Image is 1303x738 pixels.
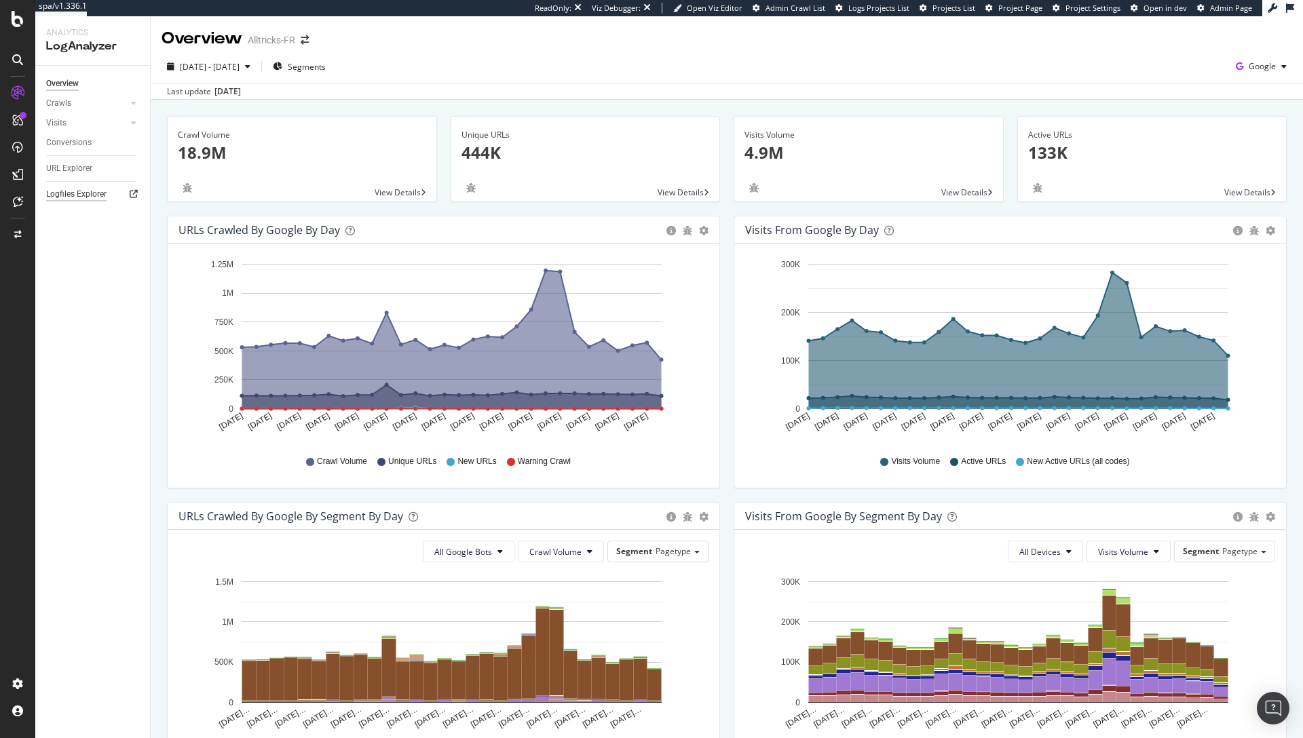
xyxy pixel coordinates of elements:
[1249,226,1259,235] div: bug
[987,411,1014,432] text: [DATE]
[616,545,652,557] span: Segment
[998,3,1042,13] span: Project Page
[1144,3,1187,13] span: Open in dev
[699,512,709,522] div: gear
[178,183,197,193] div: bug
[46,161,92,176] div: URL Explorer
[178,129,426,141] div: Crawl Volume
[167,85,241,98] div: Last update
[1266,226,1275,235] div: gear
[1224,187,1270,198] span: View Details
[535,411,563,432] text: [DATE]
[593,411,620,432] text: [DATE]
[1131,3,1187,14] a: Open in dev
[46,161,140,176] a: URL Explorer
[1233,512,1243,522] div: circle-info
[461,141,710,164] p: 444K
[745,509,942,523] div: Visits from Google By Segment By Day
[1257,692,1289,724] div: Open Intercom Messenger
[317,456,367,467] span: Crawl Volume
[214,85,241,98] div: [DATE]
[214,658,233,667] text: 500K
[1027,456,1129,467] span: New Active URLs (all codes)
[1019,546,1061,558] span: All Devices
[1074,411,1101,432] text: [DATE]
[362,411,389,432] text: [DATE]
[420,411,447,432] text: [DATE]
[46,116,127,130] a: Visits
[658,187,704,198] span: View Details
[423,541,514,562] button: All Google Bots
[214,347,233,356] text: 500K
[1210,3,1252,13] span: Admin Page
[683,226,692,235] div: bug
[248,33,295,47] div: Alltricks-FR
[178,254,704,443] svg: A chart.
[46,116,67,130] div: Visits
[46,96,127,111] a: Crawls
[781,356,800,366] text: 100K
[745,254,1270,443] svg: A chart.
[673,3,742,14] a: Open Viz Editor
[941,187,987,198] span: View Details
[267,56,331,77] button: Segments
[565,411,592,432] text: [DATE]
[920,3,975,14] a: Projects List
[666,512,676,522] div: circle-info
[276,411,303,432] text: [DATE]
[162,56,256,77] button: [DATE] - [DATE]
[813,411,840,432] text: [DATE]
[1197,3,1252,14] a: Admin Page
[745,573,1270,731] svg: A chart.
[461,183,480,193] div: bug
[1230,56,1292,77] button: Google
[744,183,763,193] div: bug
[744,141,993,164] p: 4.9M
[478,411,505,432] text: [DATE]
[928,411,956,432] text: [DATE]
[683,512,692,522] div: bug
[449,411,476,432] text: [DATE]
[744,129,993,141] div: Visits Volume
[222,617,233,627] text: 1M
[795,404,800,414] text: 0
[781,658,800,667] text: 100K
[229,698,233,707] text: 0
[1160,411,1187,432] text: [DATE]
[46,39,139,54] div: LogAnalyzer
[1028,141,1277,164] p: 133K
[178,573,704,731] svg: A chart.
[687,3,742,13] span: Open Viz Editor
[1183,545,1219,557] span: Segment
[1102,411,1129,432] text: [DATE]
[178,509,403,523] div: URLs Crawled by Google By Segment By Day
[1008,541,1083,562] button: All Devices
[46,27,139,39] div: Analytics
[1028,129,1277,141] div: Active URLs
[535,3,571,14] div: ReadOnly:
[1098,546,1148,558] span: Visits Volume
[46,136,140,150] a: Conversions
[46,77,79,91] div: Overview
[375,187,421,198] span: View Details
[1131,411,1158,432] text: [DATE]
[46,96,71,111] div: Crawls
[391,411,418,432] text: [DATE]
[958,411,985,432] text: [DATE]
[304,411,331,432] text: [DATE]
[1044,411,1072,432] text: [DATE]
[781,617,800,627] text: 200K
[518,541,604,562] button: Crawl Volume
[1028,183,1047,193] div: bug
[1233,226,1243,235] div: circle-info
[1053,3,1120,14] a: Project Settings
[848,3,909,13] span: Logs Projects List
[229,404,233,414] text: 0
[178,141,426,164] p: 18.9M
[795,698,800,707] text: 0
[507,411,534,432] text: [DATE]
[622,411,649,432] text: [DATE]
